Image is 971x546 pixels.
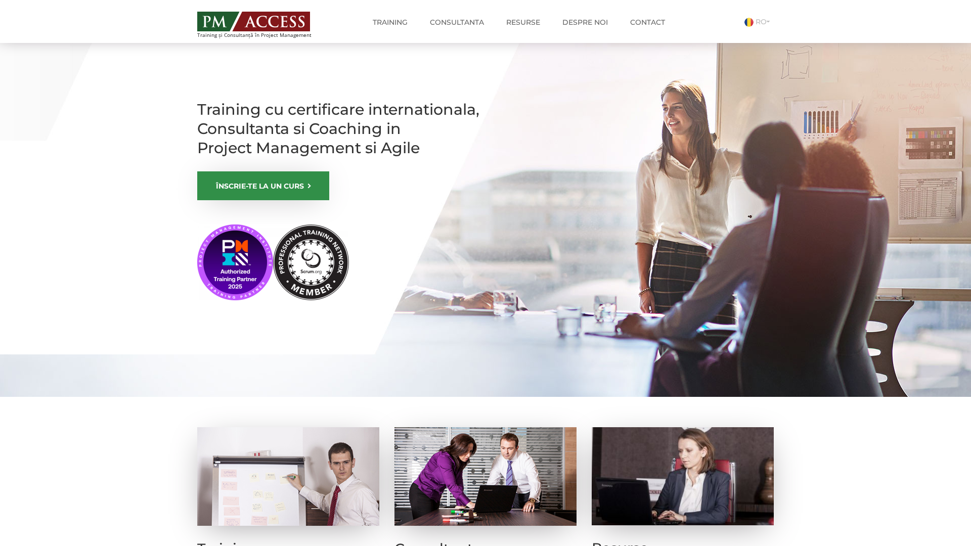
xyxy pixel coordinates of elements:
[365,12,415,32] a: Training
[197,171,329,200] a: ÎNSCRIE-TE LA UN CURS
[623,12,673,32] a: Contact
[197,427,379,526] img: Training
[422,12,492,32] a: Consultanta
[744,18,754,27] img: Romana
[197,12,310,31] img: PM ACCESS - Echipa traineri si consultanti certificati PMP: Narciss Popescu, Mihai Olaru, Monica ...
[394,427,577,526] img: Consultanta
[197,224,349,300] img: PMI
[744,17,774,26] a: RO
[592,427,774,525] img: Resurse
[499,12,548,32] a: Resurse
[197,9,330,38] a: Training și Consultanță în Project Management
[555,12,615,32] a: Despre noi
[197,32,330,38] span: Training și Consultanță în Project Management
[197,100,480,158] h1: Training cu certificare internationala, Consultanta si Coaching in Project Management si Agile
